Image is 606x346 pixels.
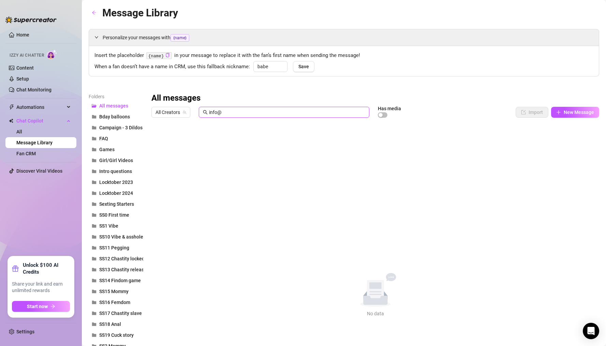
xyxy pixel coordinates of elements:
[92,191,97,196] span: folder
[27,304,48,309] span: Start now
[156,107,186,117] span: All Creators
[94,35,99,39] span: expanded
[99,125,143,130] span: Campaign - 3 Dildos
[89,166,143,177] button: Intro questions
[89,286,143,297] button: SS15 Mommy
[99,169,132,174] span: Intro questions
[89,231,143,242] button: SS10 Vibe & asshole
[89,177,143,188] button: Locktober 2023
[16,115,65,126] span: Chat Copilot
[16,129,22,134] a: All
[551,107,599,118] button: New Message
[99,136,108,141] span: FAQ
[298,64,309,69] span: Save
[92,311,97,316] span: folder
[16,76,29,82] a: Setup
[92,213,97,217] span: folder
[92,147,97,152] span: folder
[16,102,65,113] span: Automations
[47,49,57,59] img: AI Chatter
[89,122,143,133] button: Campaign - 3 Dildos
[99,245,129,250] span: SS11 Pegging
[99,278,141,283] span: SS14 Findom game
[5,16,57,23] img: logo-BBDzfeDw.svg
[92,180,97,185] span: folder
[99,300,130,305] span: SS16 Femdom
[146,52,172,59] code: {name}
[16,32,29,38] a: Home
[89,264,143,275] button: SS13 Chastity release
[99,289,129,294] span: SS15 Mommy
[92,289,97,294] span: folder
[89,100,143,111] button: All messages
[16,65,34,71] a: Content
[92,234,97,239] span: folder
[89,188,143,199] button: Locktober 2024
[92,256,97,261] span: folder
[89,253,143,264] button: SS12 Chastity locked up
[99,267,147,272] span: SS13 Chastity release
[99,332,134,338] span: SS19 Cuck story
[99,114,130,119] span: Bday balloons
[89,330,143,341] button: SS19 Cuck story
[89,275,143,286] button: SS14 Findom game
[89,93,143,100] article: Folders
[556,110,561,115] span: plus
[99,223,118,229] span: SS1 Vibe
[99,147,115,152] span: Games
[89,144,143,155] button: Games
[99,256,151,261] span: SS12 Chastity locked up
[92,169,97,174] span: folder
[165,53,170,57] span: copy
[203,110,208,115] span: search
[516,107,548,118] button: Import
[103,34,593,42] span: Personalize your messages with
[89,133,143,144] button: FAQ
[583,323,599,339] div: Open Intercom Messenger
[171,34,189,42] span: {name}
[92,333,97,337] span: folder
[9,104,14,110] span: thunderbolt
[12,301,70,312] button: Start nowarrow-right
[9,118,13,123] img: Chat Copilot
[89,297,143,308] button: SS16 Femdom
[99,190,133,196] span: Locktober 2024
[89,29,599,46] div: Personalize your messages with{name}
[94,63,250,71] span: When a fan doesn’t have a name in CRM, use this fallback nickname:
[94,52,593,60] span: Insert the placeholder in your message to replace it with the fan’s first name when sending the m...
[12,281,70,294] span: Share your link and earn unlimited rewards
[151,93,201,104] h3: All messages
[89,155,143,166] button: Girl/Girl Videos
[182,110,187,114] span: team
[12,265,19,272] span: gift
[92,267,97,272] span: folder
[92,158,97,163] span: folder
[209,109,365,116] input: Search messages
[99,321,121,327] span: SS18 Anal
[16,140,53,145] a: Message Library
[99,103,128,109] span: All messages
[10,52,44,59] span: Izzy AI Chatter
[89,220,143,231] button: SS1 Vibe
[89,242,143,253] button: SS11 Pegging
[23,262,70,275] strong: Unlock $100 AI Credits
[99,158,133,163] span: Girl/Girl Videos
[92,300,97,305] span: folder
[89,319,143,330] button: SS18 Anal
[50,304,55,309] span: arrow-right
[564,110,594,115] span: New Message
[99,212,129,218] span: SS0 First time
[92,103,97,108] span: folder-open
[92,245,97,250] span: folder
[92,125,97,130] span: folder
[16,329,34,334] a: Settings
[89,210,143,220] button: SS0 First time
[16,168,62,174] a: Discover Viral Videos
[92,322,97,327] span: folder
[92,10,97,15] span: arrow-left
[92,278,97,283] span: folder
[99,201,134,207] span: Sexting Starters
[92,136,97,141] span: folder
[165,53,170,58] button: Click to Copy
[92,114,97,119] span: folder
